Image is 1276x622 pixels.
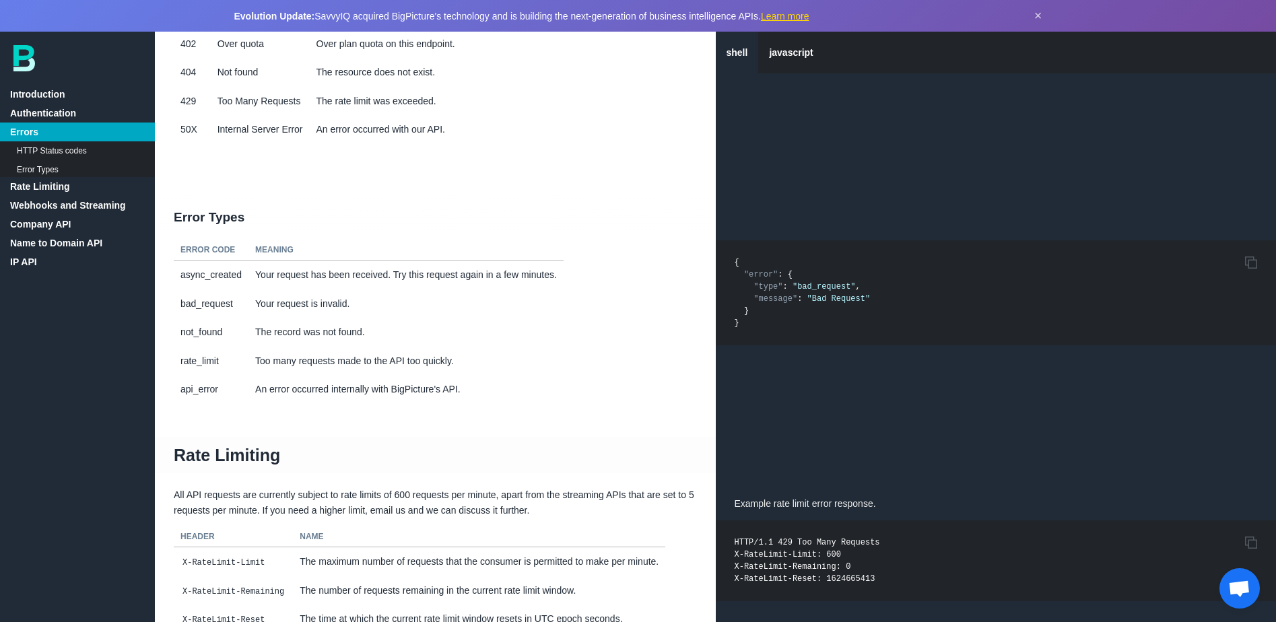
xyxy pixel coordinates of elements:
th: Error Code [174,240,248,261]
td: bad_request [174,289,248,318]
span: } [744,306,749,316]
span: "message" [753,294,797,304]
div: Open chat [1219,568,1260,609]
td: Over plan quota on this endpoint. [310,30,500,58]
span: { [735,258,739,267]
code: X-RateLimit-Limit [180,556,267,569]
td: not_found [174,318,248,346]
h2: Error Types [155,195,716,241]
td: Too many requests made to the API too quickly. [248,347,564,375]
th: Name [293,527,665,547]
button: Dismiss announcement [1034,8,1042,24]
span: : [778,270,782,279]
td: async_created [174,261,248,289]
span: "Bad Request" [807,294,871,304]
p: All API requests are currently subject to rate limits of 600 requests per minute, apart from the ... [155,487,716,518]
td: 402 [174,30,211,58]
span: } [735,318,739,328]
td: rate_limit [174,347,248,375]
td: Internal Server Error [211,115,310,143]
td: The record was not found. [248,318,564,346]
td: 429 [174,87,211,115]
h1: Rate Limiting [155,437,716,473]
span: : [797,294,802,304]
img: bp-logo-B-teal.svg [13,45,35,71]
td: Over quota [211,30,310,58]
span: SavvyIQ acquired BigPicture's technology and is building the next-generation of business intellig... [234,11,809,22]
td: The resource does not exist. [310,58,500,86]
td: Your request is invalid. [248,289,564,318]
span: , [856,282,861,291]
td: An error occurred internally with BigPicture's API. [248,375,564,403]
td: api_error [174,375,248,403]
strong: Evolution Update: [234,11,315,22]
th: Header [174,527,293,547]
span: "bad_request" [793,282,856,291]
td: Too Many Requests [211,87,310,115]
a: shell [716,32,759,73]
span: : [783,282,788,291]
td: Not found [211,58,310,86]
td: The rate limit was exceeded. [310,87,500,115]
span: "error" [744,270,778,279]
span: "type" [753,282,782,291]
td: 50X [174,115,211,143]
a: javascript [758,32,824,73]
a: Learn more [761,11,809,22]
code: HTTP/1.1 429 Too Many Requests X-RateLimit-Limit: 600 X-RateLimit-Remaining: 0 X-RateLimit-Reset:... [735,538,880,584]
td: The maximum number of requests that the consumer is permitted to make per minute. [293,547,665,576]
td: Your request has been received. Try this request again in a few minutes. [248,261,564,289]
td: An error occurred with our API. [310,115,500,143]
span: { [788,270,793,279]
code: X-RateLimit-Remaining [180,585,286,598]
td: The number of requests remaining in the current rate limit window. [293,576,665,604]
th: Meaning [248,240,564,261]
td: 404 [174,58,211,86]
